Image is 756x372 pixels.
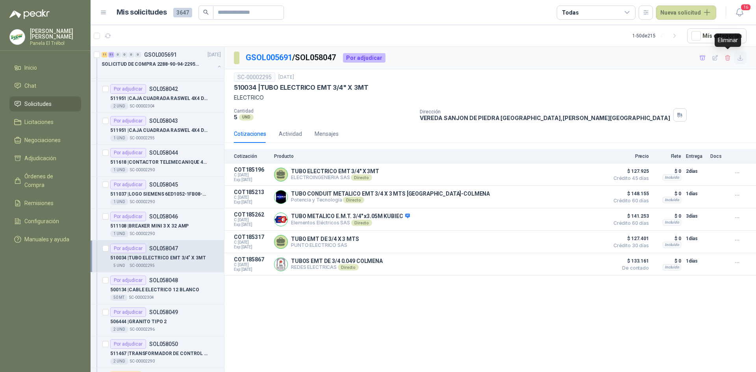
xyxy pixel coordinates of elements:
[234,83,368,92] p: 510034 | TUBO ELECTRICO EMT 3/4" X 3MT
[234,72,275,82] div: SC-00002295
[234,167,269,173] p: COT185196
[234,178,269,182] span: Exp: [DATE]
[208,51,221,59] p: [DATE]
[274,258,287,271] img: Company Logo
[610,176,649,181] span: Crédito 45 días
[24,136,61,144] span: Negociaciones
[30,41,81,46] p: Panela El Trébol
[274,191,287,204] img: Company Logo
[91,145,224,177] a: Por adjudicarSOL058044511618 |CONTACTOR TELEMECANIQUE 40 AMP-25 HP-BOBINA 220 VAC1 UNDSC-00002290
[343,53,385,63] div: Por adjudicar
[654,211,681,221] p: $ 0
[234,189,269,195] p: COT185213
[110,326,128,333] div: 2 UND
[135,52,141,57] div: 0
[24,63,37,72] span: Inicio
[610,221,649,226] span: Crédito 60 días
[110,222,189,230] p: 511108 | BREAKER MINI 3 X 32 AMP
[715,33,741,47] div: Eliminar
[234,234,269,240] p: COT185317
[663,197,681,203] div: Incluido
[234,130,266,138] div: Cotizaciones
[351,220,372,226] div: Directo
[110,167,128,173] div: 1 UND
[149,182,178,187] p: SOL058045
[24,199,54,207] span: Remisiones
[110,358,128,365] div: 2 UND
[234,245,269,250] span: Exp: [DATE]
[149,214,178,219] p: SOL058046
[24,81,36,90] span: Chat
[9,78,81,93] a: Chat
[110,263,128,269] div: 5 UND
[291,197,490,203] p: Potencia y Tecnología
[234,200,269,205] span: Exp: [DATE]
[110,127,208,134] p: 511951 | CAJA CUADRADA RASWEL 4X4 DE 4 SALIDAS X 3/4
[10,30,25,44] img: Company Logo
[24,154,56,163] span: Adjudicación
[686,189,706,198] p: 1 días
[686,234,706,243] p: 1 días
[663,242,681,248] div: Incluido
[343,197,364,203] div: Directo
[234,267,269,272] span: Exp: [DATE]
[110,199,128,205] div: 1 UND
[149,118,178,124] p: SOL058043
[740,4,751,11] span: 16
[102,50,222,75] a: 11 51 0 0 0 0 GSOL005691[DATE] SOLICITUD DE COMPRA 2288-90-94-2295-96-2301-02-04
[686,256,706,266] p: 1 días
[654,189,681,198] p: $ 0
[24,235,69,244] span: Manuales y ayuda
[110,318,167,326] p: 506444 | GRANITO TIPO 2
[291,264,383,270] p: REDES ELECTRICAS
[9,96,81,111] a: Solicitudes
[91,241,224,272] a: Por adjudicarSOL058047510034 |TUBO ELECTRICO EMT 3/4" X 3MT5 UNDSC-00002295
[110,254,206,262] p: 510034 | TUBO ELECTRICO EMT 3/4" X 3MT
[663,264,681,270] div: Incluido
[91,209,224,241] a: Por adjudicarSOL058046511108 |BREAKER MINI 3 X 32 AMP1 UNDSC-00002290
[110,244,146,253] div: Por adjudicar
[110,212,146,221] div: Por adjudicar
[274,154,605,159] p: Producto
[110,286,199,294] p: 500134 | CABLE ELECTRICO 12 BLANCO
[291,242,359,248] p: PUNTO ELECTRICO SAS
[234,154,269,159] p: Cotización
[149,150,178,155] p: SOL058044
[110,180,146,189] div: Por adjudicar
[102,61,200,68] p: SOLICITUD DE COMPRA 2288-90-94-2295-96-2301-02-04
[91,336,224,368] a: Por adjudicarSOL058050511467 |TRANSFORMADOR DE CONTROL 440V/220V 100 V2 UNDSC-00002290
[102,52,107,57] div: 11
[351,174,372,181] div: Directo
[234,211,269,218] p: COT185262
[128,52,134,57] div: 0
[9,115,81,130] a: Licitaciones
[274,213,287,226] img: Company Logo
[234,93,747,102] p: ELECTRICO
[24,217,59,226] span: Configuración
[91,81,224,113] a: Por adjudicarSOL058042511951 |CAJA CUADRADA RASWEL 4X4 DE 4 SALIDAS2 UNDSC-00002304
[110,276,146,285] div: Por adjudicar
[110,294,128,301] div: 50 MT
[610,266,649,270] span: De contado
[291,220,410,226] p: Elementos Eléctricos SAS
[654,234,681,243] p: $ 0
[686,167,706,176] p: 2 días
[9,151,81,166] a: Adjudicación
[687,28,747,43] button: Mís categorías
[110,231,128,237] div: 1 UND
[291,168,379,174] p: TUBO ELECTRICO EMT 3/4" X 3MT
[130,167,155,173] p: SC-00002290
[149,309,178,315] p: SOL058049
[610,154,649,159] p: Precio
[234,173,269,178] span: C: [DATE]
[610,211,649,221] span: $ 141.253
[338,264,359,270] div: Directo
[654,256,681,266] p: $ 0
[130,358,155,365] p: SC-00002290
[110,191,208,198] p: 511037 | LOGO SIEMENS 6ED1052-1FB08-0BA1- 230VAC
[115,52,121,57] div: 0
[420,109,670,115] p: Dirección
[110,103,128,109] div: 2 UND
[234,114,237,120] p: 5
[91,272,224,304] a: Por adjudicarSOL058048500134 |CABLE ELECTRICO 12 BLANCO50 MTSC-00002304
